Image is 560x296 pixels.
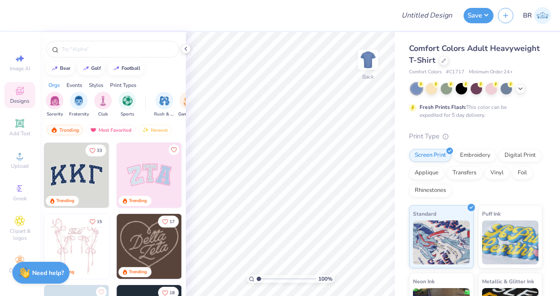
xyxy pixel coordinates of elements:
button: Like [85,216,106,227]
div: Digital Print [499,149,542,162]
img: Puff Ink [482,220,539,264]
img: trending.gif [51,127,58,133]
span: Minimum Order: 24 + [469,69,513,76]
button: filter button [178,92,199,118]
button: Like [169,144,179,155]
span: Designs [10,97,29,105]
div: filter for Fraternity [69,92,89,118]
span: Club [98,111,108,118]
button: football [108,62,144,75]
div: Trending [129,269,147,275]
span: Greek [13,195,27,202]
div: bear [60,66,70,71]
button: Like [85,144,106,156]
input: Try "Alpha" [61,45,173,54]
span: Decorate [9,267,30,274]
button: Save [464,8,494,23]
div: Vinyl [485,166,509,180]
img: 9980f5e8-e6a1-4b4a-8839-2b0e9349023c [117,143,182,208]
span: Sorority [47,111,63,118]
span: 15 [97,220,102,224]
img: Game Day Image [184,96,194,106]
span: Sports [121,111,134,118]
div: football [122,66,140,71]
span: 18 [169,291,175,295]
img: 5ee11766-d822-42f5-ad4e-763472bf8dcf [181,143,247,208]
span: 33 [97,148,102,153]
button: golf [77,62,105,75]
img: 83dda5b0-2158-48ca-832c-f6b4ef4c4536 [44,214,109,279]
div: Trending [47,125,83,135]
div: Embroidery [454,149,496,162]
div: filter for Club [94,92,112,118]
span: Metallic & Glitter Ink [482,277,534,286]
span: Puff Ink [482,209,501,218]
div: Screen Print [409,149,452,162]
div: Applique [409,166,444,180]
img: edfb13fc-0e43-44eb-bea2-bf7fc0dd67f9 [109,143,174,208]
button: filter button [94,92,112,118]
button: filter button [118,92,136,118]
img: trend_line.gif [51,66,58,71]
span: Game Day [178,111,199,118]
strong: Need help? [32,269,64,277]
div: Orgs [48,81,60,89]
button: filter button [46,92,63,118]
input: Untitled Design [394,7,459,24]
div: filter for Rush & Bid [154,92,174,118]
div: Styles [89,81,103,89]
img: Fraternity Image [74,96,84,106]
div: filter for Game Day [178,92,199,118]
img: Sorority Image [50,96,60,106]
div: Rhinestones [409,184,452,197]
button: bear [46,62,74,75]
div: Trending [129,198,147,204]
span: 17 [169,220,175,224]
img: Rush & Bid Image [159,96,169,106]
img: Newest.gif [142,127,149,133]
div: Print Types [110,81,136,89]
img: Standard [413,220,470,264]
img: most_fav.gif [90,127,97,133]
span: Fraternity [69,111,89,118]
div: This color can be expedited for 5 day delivery. [420,103,528,119]
img: Sports Image [122,96,133,106]
span: Upload [11,162,29,170]
span: Image AI [10,65,30,72]
button: filter button [154,92,174,118]
div: Back [362,73,374,81]
img: Club Image [98,96,108,106]
img: 3b9aba4f-e317-4aa7-a679-c95a879539bd [44,143,109,208]
div: filter for Sports [118,92,136,118]
img: 12710c6a-dcc0-49ce-8688-7fe8d5f96fe2 [117,214,182,279]
span: Clipart & logos [4,227,35,242]
div: Most Favorited [86,125,136,135]
img: ead2b24a-117b-4488-9b34-c08fd5176a7b [181,214,247,279]
div: filter for Sorority [46,92,63,118]
span: Standard [413,209,436,218]
button: Like [158,216,179,227]
div: golf [91,66,101,71]
div: Events [66,81,82,89]
span: BR [523,11,532,21]
img: Back [359,51,377,69]
img: trend_line.gif [113,66,120,71]
span: Add Text [9,130,30,137]
a: BR [523,7,551,24]
img: trend_line.gif [82,66,89,71]
div: Newest [138,125,172,135]
strong: Fresh Prints Flash: [420,104,466,111]
button: filter button [69,92,89,118]
span: Comfort Colors [409,69,442,76]
div: Print Type [409,131,542,141]
span: # C1717 [446,69,464,76]
div: Trending [56,198,74,204]
img: Brianna Ruscoe [534,7,551,24]
span: Rush & Bid [154,111,174,118]
div: Transfers [447,166,482,180]
span: Comfort Colors Adult Heavyweight T-Shirt [409,43,540,65]
div: Foil [512,166,533,180]
span: 100 % [318,275,332,283]
img: d12a98c7-f0f7-4345-bf3a-b9f1b718b86e [109,214,174,279]
span: Neon Ink [413,277,435,286]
